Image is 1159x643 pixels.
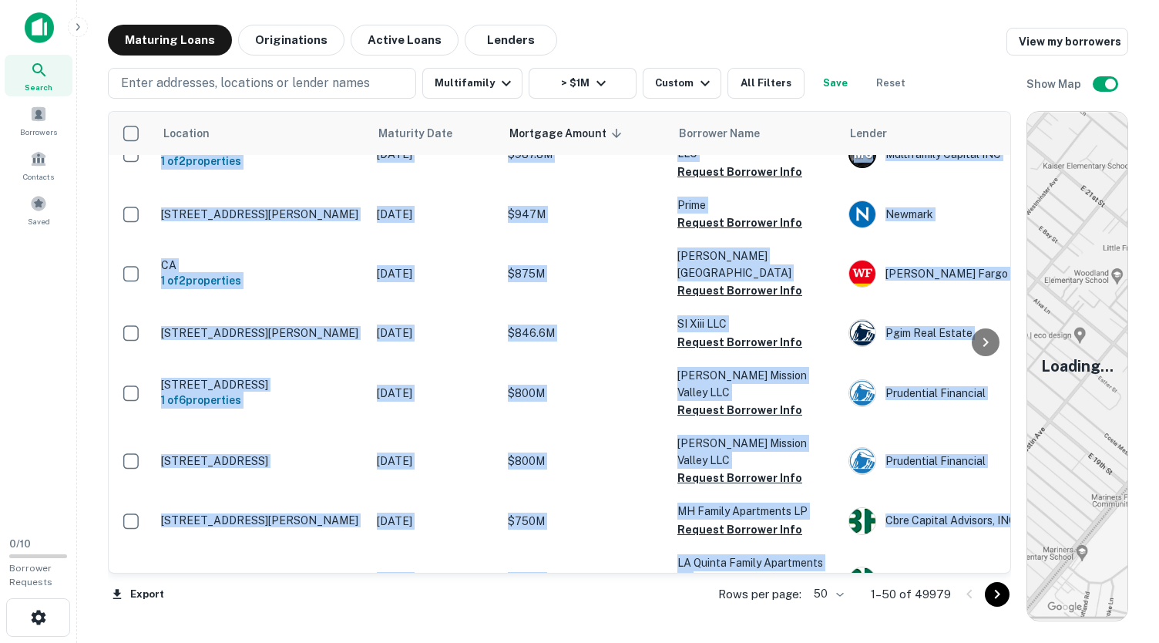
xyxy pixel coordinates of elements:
[679,124,760,143] span: Borrower Name
[508,206,662,223] p: $947M
[677,503,833,520] p: MH Family Apartments LP
[377,325,492,342] p: [DATE]
[500,112,670,155] th: Mortgage Amount
[849,448,875,474] img: picture
[508,325,662,342] p: $846.6M
[677,469,802,487] button: Request Borrower Info
[508,453,662,470] p: $800M
[677,315,833,332] p: SI Xiii LLC
[161,378,361,392] p: [STREET_ADDRESS]
[378,124,472,143] span: Maturity Date
[369,112,500,155] th: Maturity Date
[1026,76,1083,93] h6: Show Map
[161,454,361,468] p: [STREET_ADDRESS]
[849,508,875,534] img: picture
[677,520,802,539] button: Request Borrower Info
[5,55,72,96] a: Search
[377,453,492,470] p: [DATE]
[848,260,1080,288] div: [PERSON_NAME] Fargo
[670,112,841,155] th: Borrower Name
[5,189,72,231] a: Saved
[850,124,887,143] span: Lender
[849,320,875,346] img: picture
[509,124,627,143] span: Mortgage Amount
[377,572,492,589] p: [DATE]
[643,68,721,99] button: Custom
[866,68,915,99] button: Reset
[677,214,802,232] button: Request Borrower Info
[848,507,1080,535] div: Cbre Capital Advisors, INC
[25,81,52,93] span: Search
[23,170,54,183] span: Contacts
[1041,355,1114,378] h5: Loading...
[1082,520,1159,594] iframe: Chat Widget
[677,401,802,419] button: Request Borrower Info
[677,197,833,214] p: Prime
[529,68,637,99] button: > $1M
[5,144,72,186] a: Contacts
[718,585,801,604] p: Rows per page:
[849,567,875,594] img: picture
[677,281,802,300] button: Request Borrower Info
[849,380,875,406] img: picture
[161,513,361,527] p: [STREET_ADDRESS][PERSON_NAME]
[25,12,54,43] img: capitalize-icon.png
[1006,28,1128,56] a: View my borrowers
[848,567,1080,594] div: Cbre Capital Advisors, INC
[871,585,951,604] p: 1–50 of 49979
[161,272,361,289] h6: 1 of 2 properties
[5,99,72,141] a: Borrowers
[161,207,361,221] p: [STREET_ADDRESS][PERSON_NAME]
[163,124,210,143] span: Location
[808,583,846,605] div: 50
[121,74,370,93] p: Enter addresses, locations or lender names
[20,126,57,138] span: Borrowers
[677,554,833,588] p: LA Quinta Family Apartments LP
[985,582,1010,607] button: Go to next page
[9,538,31,550] span: 0 / 10
[508,572,662,589] p: $750M
[848,379,1080,407] div: Prudential Financial
[508,513,662,530] p: $750M
[677,367,833,401] p: [PERSON_NAME] Mission Valley LLC
[677,333,802,352] button: Request Borrower Info
[161,392,361,409] h6: 1 of 6 properties
[848,319,1080,347] div: Pgim Real Estate
[677,435,833,469] p: [PERSON_NAME] Mission Valley LLC
[153,112,369,155] th: Location
[677,163,802,181] button: Request Borrower Info
[351,25,459,56] button: Active Loans
[377,265,492,282] p: [DATE]
[28,215,50,227] span: Saved
[727,68,805,99] button: All Filters
[848,200,1080,228] div: Newmark
[1027,112,1127,621] img: map-placeholder.webp
[377,206,492,223] p: [DATE]
[508,385,662,402] p: $800M
[377,513,492,530] p: [DATE]
[108,68,416,99] button: Enter addresses, locations or lender names
[238,25,344,56] button: Originations
[655,74,714,93] div: Custom
[849,201,875,227] img: picture
[108,583,168,606] button: Export
[508,265,662,282] p: $875M
[849,261,875,287] img: picture
[161,258,361,272] p: CA
[848,447,1080,475] div: Prudential Financial
[811,68,860,99] button: Save your search to get updates of matches that match your search criteria.
[841,112,1087,155] th: Lender
[161,326,361,340] p: [STREET_ADDRESS][PERSON_NAME]
[422,68,522,99] button: Multifamily
[465,25,557,56] button: Lenders
[9,563,52,587] span: Borrower Requests
[108,25,232,56] button: Maturing Loans
[377,385,492,402] p: [DATE]
[161,153,361,170] h6: 1 of 2 properties
[677,247,833,281] p: [PERSON_NAME][GEOGRAPHIC_DATA]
